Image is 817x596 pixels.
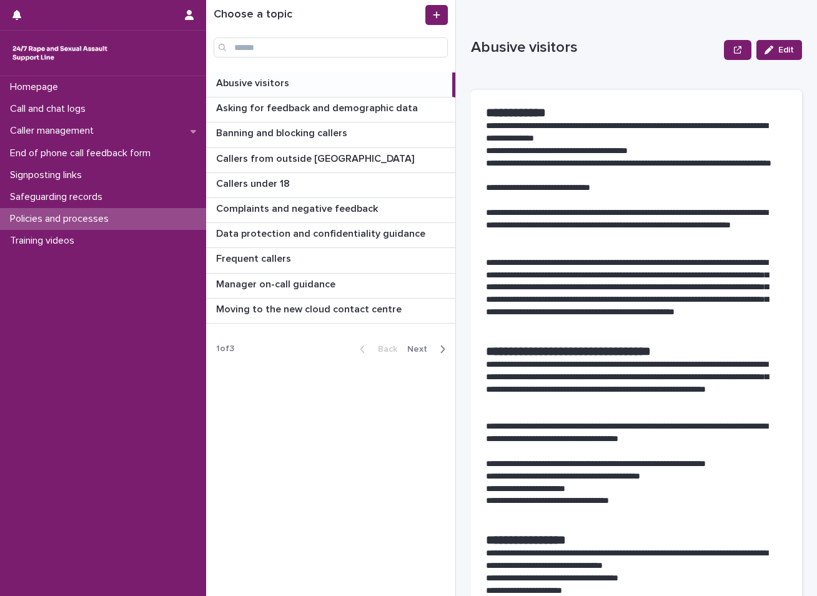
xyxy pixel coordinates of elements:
[216,75,292,89] p: Abusive visitors
[206,299,455,324] a: Moving to the new cloud contact centreMoving to the new cloud contact centre
[5,169,92,181] p: Signposting links
[206,223,455,248] a: Data protection and confidentiality guidanceData protection and confidentiality guidance
[756,40,802,60] button: Edit
[350,344,402,355] button: Back
[5,103,96,115] p: Call and chat logs
[206,248,455,273] a: Frequent callersFrequent callers
[216,176,292,190] p: Callers under 18
[216,226,428,240] p: Data protection and confidentiality guidance
[214,37,448,57] input: Search
[206,173,455,198] a: Callers under 18Callers under 18
[5,213,119,225] p: Policies and processes
[5,125,104,137] p: Caller management
[407,345,435,354] span: Next
[216,251,294,265] p: Frequent callers
[216,100,420,114] p: Asking for feedback and demographic data
[402,344,455,355] button: Next
[5,191,112,203] p: Safeguarding records
[216,276,338,291] p: Manager on-call guidance
[206,148,455,173] a: Callers from outside [GEOGRAPHIC_DATA]Callers from outside [GEOGRAPHIC_DATA]
[216,125,350,139] p: Banning and blocking callers
[216,151,417,165] p: Callers from outside [GEOGRAPHIC_DATA]
[206,334,244,364] p: 1 of 3
[10,41,110,66] img: rhQMoQhaT3yELyF149Cw
[206,274,455,299] a: Manager on-call guidanceManager on-call guidance
[5,235,84,247] p: Training videos
[471,39,719,57] p: Abusive visitors
[216,201,380,215] p: Complaints and negative feedback
[214,8,423,22] h1: Choose a topic
[778,46,794,54] span: Edit
[206,72,455,97] a: Abusive visitorsAbusive visitors
[370,345,397,354] span: Back
[5,147,161,159] p: End of phone call feedback form
[216,301,404,315] p: Moving to the new cloud contact centre
[5,81,68,93] p: Homepage
[206,97,455,122] a: Asking for feedback and demographic dataAsking for feedback and demographic data
[206,198,455,223] a: Complaints and negative feedbackComplaints and negative feedback
[206,122,455,147] a: Banning and blocking callersBanning and blocking callers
